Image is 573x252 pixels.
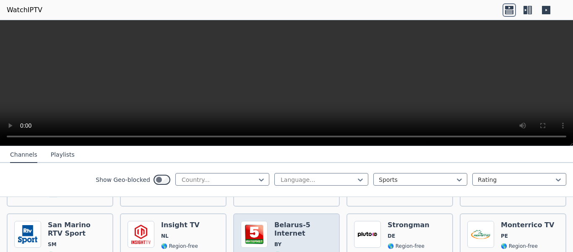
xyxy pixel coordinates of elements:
[388,221,430,229] h6: Strongman
[96,176,150,184] label: Show Geo-blocked
[241,221,268,248] img: Belarus-5 Internet
[161,233,169,239] span: NL
[161,221,200,229] h6: Insight TV
[467,221,494,248] img: Monterrico TV
[10,147,37,163] button: Channels
[51,147,75,163] button: Playlists
[274,241,281,248] span: BY
[501,243,538,249] span: 🌎 Region-free
[274,221,332,238] h6: Belarus-5 Internet
[14,221,41,248] img: San Marino RTV Sport
[48,241,57,248] span: SM
[7,5,42,15] a: WatchIPTV
[161,243,198,249] span: 🌎 Region-free
[388,233,395,239] span: DE
[501,221,554,229] h6: Monterrico TV
[48,221,106,238] h6: San Marino RTV Sport
[128,221,154,248] img: Insight TV
[354,221,381,248] img: Strongman
[501,233,508,239] span: PE
[388,243,425,249] span: 🌎 Region-free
